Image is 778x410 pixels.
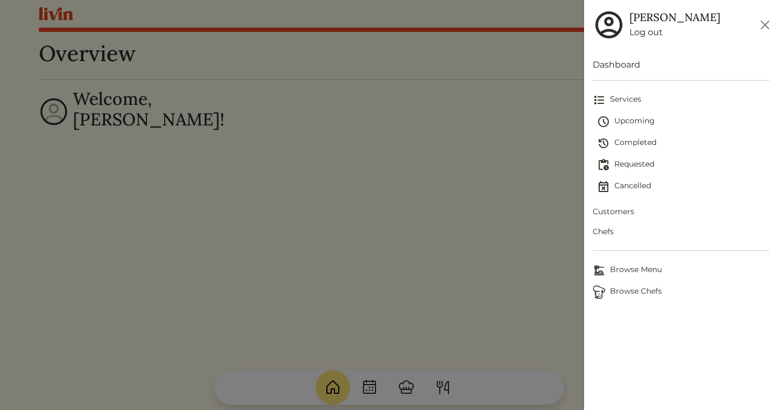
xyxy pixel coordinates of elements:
img: user_account-e6e16d2ec92f44fc35f99ef0dc9cddf60790bfa021a6ecb1c896eb5d2907b31c.svg [593,9,625,41]
img: Browse Chefs [593,286,606,299]
span: Browse Chefs [593,286,769,299]
span: Upcoming [597,115,769,128]
a: Upcoming [597,111,769,133]
span: Cancelled [597,180,769,193]
img: history-2b446bceb7e0f53b931186bf4c1776ac458fe31ad3b688388ec82af02103cd45.svg [597,137,610,150]
span: Customers [593,206,769,217]
h5: [PERSON_NAME] [629,11,720,24]
img: pending_actions-fd19ce2ea80609cc4d7bbea353f93e2f363e46d0f816104e4e0650fdd7f915cf.svg [597,158,610,171]
img: Browse Menu [593,264,606,277]
span: Chefs [593,226,769,237]
a: Cancelled [597,176,769,197]
span: Services [593,94,769,107]
span: Requested [597,158,769,171]
a: Browse MenuBrowse Menu [593,260,769,281]
a: ChefsBrowse Chefs [593,281,769,303]
a: Customers [593,202,769,222]
a: Services [593,89,769,111]
span: Completed [597,137,769,150]
span: Browse Menu [593,264,769,277]
img: schedule-fa401ccd6b27cf58db24c3bb5584b27dcd8bd24ae666a918e1c6b4ae8c451a22.svg [597,115,610,128]
img: event_cancelled-67e280bd0a9e072c26133efab016668ee6d7272ad66fa3c7eb58af48b074a3a4.svg [597,180,610,193]
button: Close [756,16,774,34]
a: Chefs [593,222,769,242]
a: Requested [597,154,769,176]
a: Dashboard [593,58,769,71]
a: Completed [597,133,769,154]
a: Log out [629,26,720,39]
img: format_list_bulleted-ebc7f0161ee23162107b508e562e81cd567eeab2455044221954b09d19068e74.svg [593,94,606,107]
